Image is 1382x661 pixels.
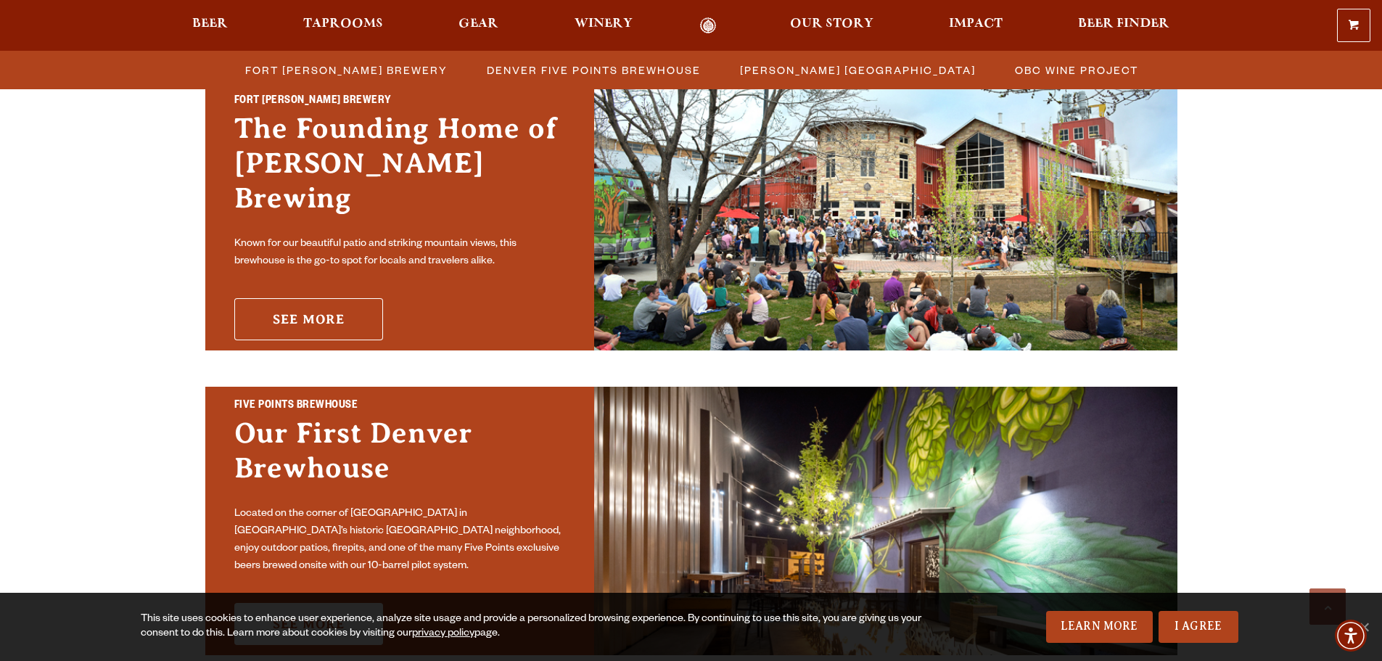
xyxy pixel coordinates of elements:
span: [PERSON_NAME] [GEOGRAPHIC_DATA] [740,59,976,81]
a: Gear [449,17,508,34]
a: Fort [PERSON_NAME] Brewery [236,59,455,81]
a: Beer [183,17,237,34]
span: Impact [949,18,1003,30]
div: This site uses cookies to enhance user experience, analyze site usage and provide a personalized ... [141,612,926,641]
span: Beer [192,18,228,30]
span: Beer Finder [1078,18,1169,30]
span: Winery [575,18,633,30]
span: Taprooms [303,18,383,30]
span: Gear [458,18,498,30]
a: Taprooms [294,17,392,34]
img: Fort Collins Brewery & Taproom' [594,82,1177,350]
h2: Five Points Brewhouse [234,397,565,416]
img: Promo Card Aria Label' [594,387,1177,655]
a: Our Story [781,17,883,34]
a: Denver Five Points Brewhouse [478,59,708,81]
a: Learn More [1046,611,1153,643]
a: OBC Wine Project [1006,59,1146,81]
p: Known for our beautiful patio and striking mountain views, this brewhouse is the go-to spot for l... [234,236,565,271]
span: Denver Five Points Brewhouse [487,59,701,81]
a: Odell Home [681,17,736,34]
a: Winery [565,17,642,34]
a: privacy policy [412,628,474,640]
p: Located on the corner of [GEOGRAPHIC_DATA] in [GEOGRAPHIC_DATA]’s historic [GEOGRAPHIC_DATA] neig... [234,506,565,575]
h3: The Founding Home of [PERSON_NAME] Brewing [234,111,565,230]
a: Impact [939,17,1012,34]
span: Fort [PERSON_NAME] Brewery [245,59,448,81]
a: Beer Finder [1069,17,1179,34]
a: Scroll to top [1309,588,1346,625]
a: See More [234,298,383,340]
div: Accessibility Menu [1335,620,1367,652]
span: OBC Wine Project [1015,59,1138,81]
h2: Fort [PERSON_NAME] Brewery [234,92,565,111]
a: [PERSON_NAME] [GEOGRAPHIC_DATA] [731,59,983,81]
span: Our Story [790,18,873,30]
a: I Agree [1159,611,1238,643]
h3: Our First Denver Brewhouse [234,416,565,500]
